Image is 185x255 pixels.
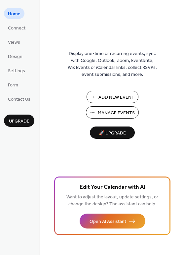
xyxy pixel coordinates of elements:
[90,127,135,139] button: 🚀 Upgrade
[8,68,25,75] span: Settings
[8,39,20,46] span: Views
[66,193,158,209] span: Want to adjust the layout, update settings, or change the design? The assistant can help.
[98,94,134,101] span: Add New Event
[4,36,24,47] a: Views
[4,115,34,127] button: Upgrade
[8,11,20,18] span: Home
[90,218,126,225] span: Open AI Assistant
[9,118,29,125] span: Upgrade
[4,8,24,19] a: Home
[4,93,34,104] a: Contact Us
[68,50,157,78] span: Display one-time or recurring events, sync with Google, Outlook, Zoom, Eventbrite, Wix Events or ...
[4,65,29,76] a: Settings
[4,22,29,33] a: Connect
[8,82,18,89] span: Form
[8,53,22,60] span: Design
[87,91,138,103] button: Add New Event
[86,106,139,119] button: Manage Events
[98,110,135,117] span: Manage Events
[80,214,145,229] button: Open AI Assistant
[94,129,131,138] span: 🚀 Upgrade
[80,183,145,192] span: Edit Your Calendar with AI
[4,51,26,62] a: Design
[8,25,25,32] span: Connect
[4,79,22,90] a: Form
[8,96,30,103] span: Contact Us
